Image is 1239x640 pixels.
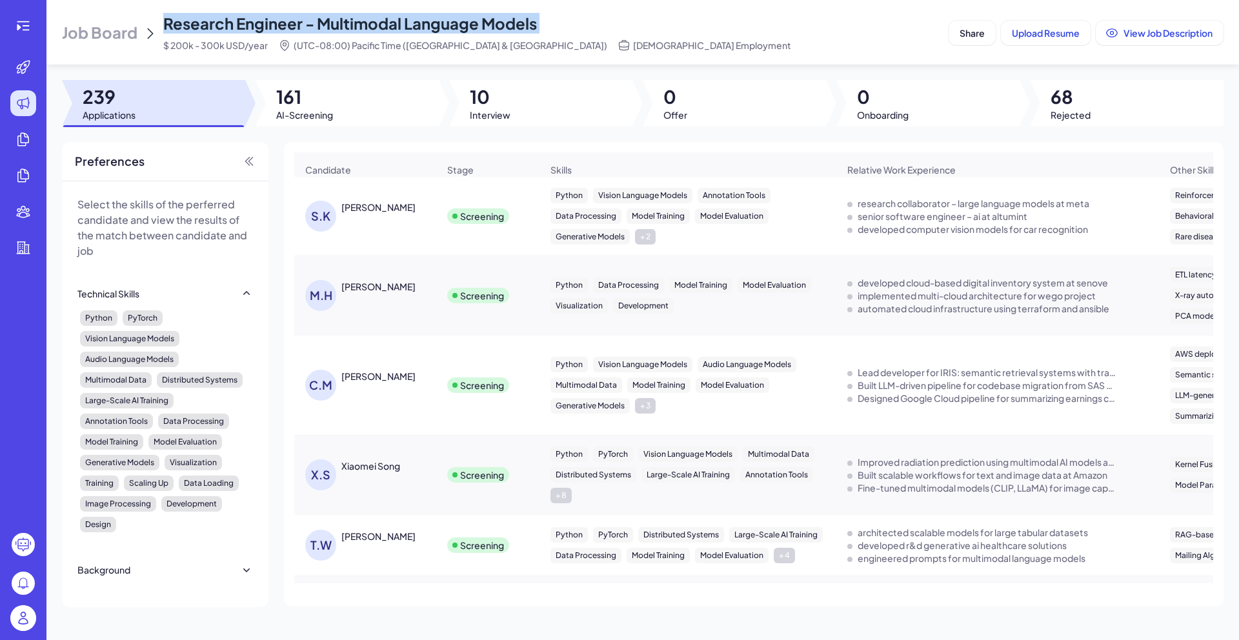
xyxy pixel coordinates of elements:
span: 0 [663,85,687,108]
div: Model Evaluation [148,434,222,450]
span: View Job Description [1123,27,1213,39]
div: Distributed Systems [550,467,636,483]
div: Training [80,475,119,491]
span: Interview [470,108,510,121]
div: Cameron Milne [341,370,416,383]
div: S.K [305,201,336,232]
span: 10 [470,85,510,108]
div: Audio Language Models [80,352,179,367]
span: (UTC-08:00) Pacific Time ([GEOGRAPHIC_DATA] & [GEOGRAPHIC_DATA]) [294,39,607,52]
div: research collaborator – large language models at meta [858,197,1089,210]
div: Data Processing [158,414,229,429]
div: Data Processing [550,208,621,224]
div: Xiaomei Song [341,459,400,472]
span: Onboarding [857,108,909,121]
div: Screening [460,468,504,481]
div: Scaling Up [124,475,174,491]
div: developed computer vision models for car recognition [858,223,1088,235]
span: Share [960,27,985,39]
div: Data Loading [179,475,239,491]
div: Sergei Kniazev [341,201,416,214]
div: architected scalable models for large tabular datasets [858,526,1088,539]
div: Model Training [627,377,690,393]
div: Generative Models [550,229,630,245]
div: Python [80,310,117,326]
div: developed cloud-based digital inventory system at senove [858,276,1108,289]
button: View Job Description [1096,21,1224,45]
div: Improved radiation prediction using multimodal AI models at NASA Frontier Development Lab [858,455,1116,468]
button: Upload Resume [1001,21,1091,45]
div: Vision Language Models [638,446,738,462]
span: Research Engineer - Multimodal Language Models [163,14,537,33]
div: Large-Scale AI Training [80,393,174,408]
div: T.J. Wilder [341,530,416,543]
div: Vision Language Models [593,357,692,372]
span: Other Skills [1170,163,1218,176]
span: Rejected [1051,108,1091,121]
div: Data Processing [593,277,664,293]
span: Preferences [75,152,145,170]
div: M.H [305,280,336,311]
div: Distributed Systems [157,372,243,388]
span: [DEMOGRAPHIC_DATA] Employment [633,39,791,52]
div: senior software engineer – ai at altumint [858,210,1027,223]
div: Model Evaluation [695,208,769,224]
button: Share [949,21,996,45]
div: RAG-based AI [1170,527,1233,543]
div: Python [550,357,588,372]
div: Screening [460,210,504,223]
div: Python [550,188,588,203]
div: automated cloud infrastructure using terraform and ansible [858,302,1109,315]
div: PyTorch [593,446,633,462]
div: Data Processing [550,548,621,563]
p: Select the skills of the perferred candidate and view the results of the match between candidate ... [77,197,253,259]
div: Python [550,277,588,293]
span: Upload Resume [1012,27,1080,39]
div: Screening [460,289,504,302]
div: Vision Language Models [80,331,179,346]
div: Development [613,298,674,314]
div: Image Processing [80,496,156,512]
span: Skills [550,163,572,176]
span: AI-Screening [276,108,333,121]
div: PCA models [1170,308,1225,324]
div: Model Training [627,548,690,563]
div: Screening [460,539,504,552]
div: Annotation Tools [698,188,771,203]
span: $ 200k - 300k USD/year [163,39,268,52]
div: C.M [305,370,336,401]
div: Model Evaluation [696,377,769,393]
div: Fine-tuned multimodal models (CLIP, LLaMA) for image captioning and generation [858,481,1116,494]
div: Built LLM-driven pipeline for codebase migration from SAS to Python [858,379,1116,392]
div: Kernel Fusion [1170,457,1229,472]
div: Visualization [550,298,608,314]
div: Vision Language Models [593,188,692,203]
div: engineered prompts for multimodal language models [858,552,1085,565]
div: Generative Models [80,455,159,470]
div: Python [550,446,588,462]
div: Model Training [627,208,690,224]
div: Model Evaluation [738,277,811,293]
div: Multimodal Data [80,372,152,388]
div: Background [77,563,130,576]
div: PyTorch [593,527,633,543]
div: Generative Models [550,398,630,414]
span: Offer [663,108,687,121]
span: 68 [1051,85,1091,108]
div: X.S [305,459,336,490]
div: Audio Language Models [698,357,796,372]
div: Lead developer for IRIS: semantic retrieval systems with transformers [858,366,1116,379]
div: Model Training [669,277,732,293]
div: Distributed Systems [638,527,724,543]
div: + 8 [550,488,572,503]
div: Multimodal Data [743,446,814,462]
div: Design [80,517,116,532]
div: Development [161,496,222,512]
div: Annotation Tools [740,467,813,483]
span: 161 [276,85,333,108]
div: Built scalable workflows for text and image data at Amazon [858,468,1107,481]
span: Job Board [62,22,137,43]
div: Screening [460,379,504,392]
div: Annotation Tools [80,414,153,429]
img: user_logo.png [10,605,36,631]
